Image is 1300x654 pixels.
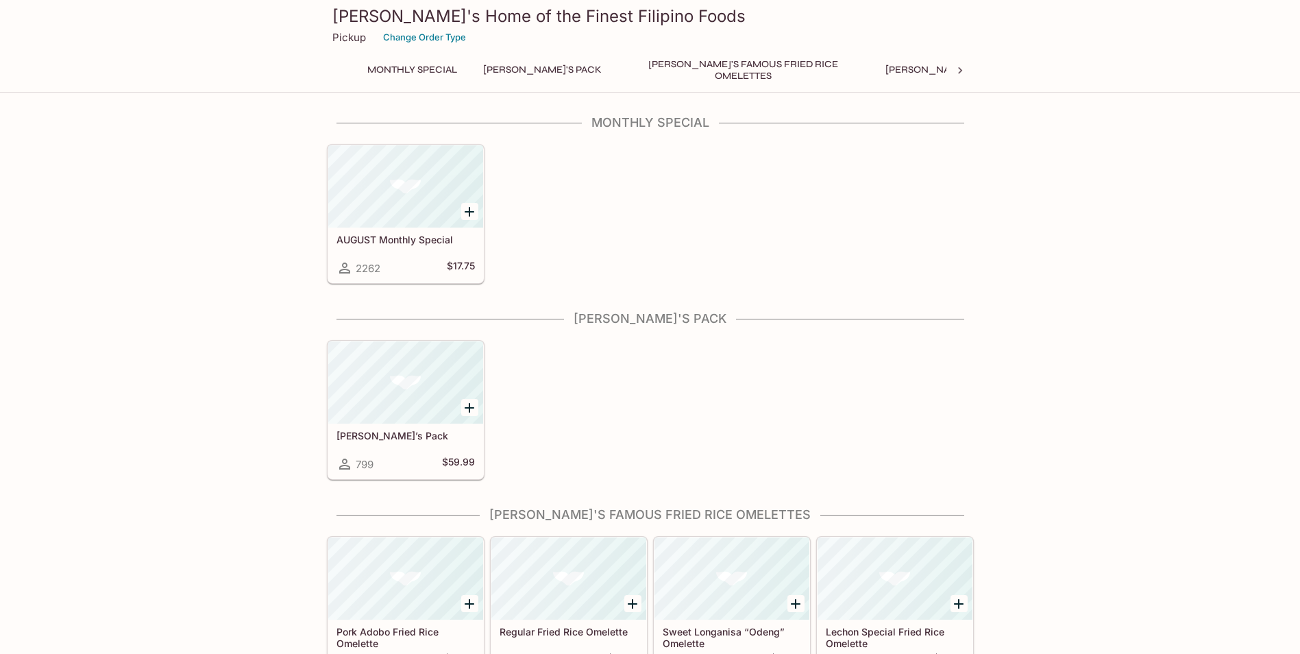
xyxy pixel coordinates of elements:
button: Monthly Special [360,60,465,80]
h4: [PERSON_NAME]'s Pack [327,311,974,326]
p: Pickup [332,31,366,44]
h5: $17.75 [447,260,475,276]
a: [PERSON_NAME]’s Pack799$59.99 [328,341,484,479]
button: Add AUGUST Monthly Special [461,203,478,220]
button: Add Elena’s Pack [461,399,478,416]
h5: Pork Adobo Fried Rice Omelette [336,626,475,649]
h5: Regular Fried Rice Omelette [500,626,638,638]
div: Elena’s Pack [328,341,483,424]
button: Add Pork Adobo Fried Rice Omelette [461,595,478,612]
h4: [PERSON_NAME]'s Famous Fried Rice Omelettes [327,507,974,522]
h5: Lechon Special Fried Rice Omelette [826,626,964,649]
button: Add Lechon Special Fried Rice Omelette [951,595,968,612]
h4: Monthly Special [327,115,974,130]
button: Change Order Type [377,27,472,48]
h5: AUGUST Monthly Special [336,234,475,245]
div: Sweet Longanisa “Odeng” Omelette [654,537,809,620]
button: [PERSON_NAME]'s Pack [476,60,609,80]
a: AUGUST Monthly Special2262$17.75 [328,145,484,283]
h5: $59.99 [442,456,475,472]
div: Pork Adobo Fried Rice Omelette [328,537,483,620]
button: Add Regular Fried Rice Omelette [624,595,641,612]
div: AUGUST Monthly Special [328,145,483,228]
h3: [PERSON_NAME]'s Home of the Finest Filipino Foods [332,5,968,27]
h5: [PERSON_NAME]’s Pack [336,430,475,441]
button: [PERSON_NAME]'s Famous Fried Rice Omelettes [620,60,867,80]
span: 2262 [356,262,380,275]
button: Add Sweet Longanisa “Odeng” Omelette [787,595,805,612]
div: Lechon Special Fried Rice Omelette [818,537,972,620]
button: [PERSON_NAME]'s Mixed Plates [878,60,1053,80]
div: Regular Fried Rice Omelette [491,537,646,620]
span: 799 [356,458,373,471]
h5: Sweet Longanisa “Odeng” Omelette [663,626,801,649]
